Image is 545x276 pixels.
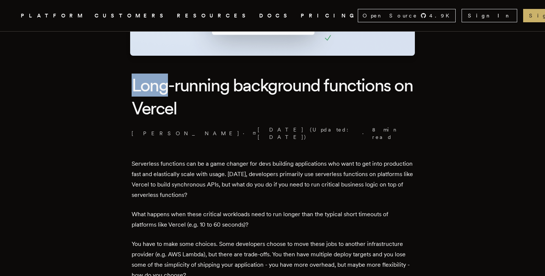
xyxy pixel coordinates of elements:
a: CUSTOMERS [95,11,168,20]
h1: Long-running background functions on Vercel [132,74,413,120]
span: Open Source [363,12,417,19]
a: Sign In [462,9,517,22]
p: Serverless functions can be a game changer for devs building applications who want to get into pr... [132,159,413,200]
p: · · [132,126,413,141]
a: [PERSON_NAME] [132,130,240,137]
button: RESOURCES [177,11,250,20]
button: PLATFORM [21,11,86,20]
a: PRICING [301,11,358,20]
span: 8 min read [372,126,409,141]
p: What happens when these critical workloads need to run longer than the typical short timeouts of ... [132,209,413,230]
a: DOCS [259,11,292,20]
span: [DATE] (Updated: [DATE] ) [253,126,359,141]
span: 4.9 K [429,12,454,19]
